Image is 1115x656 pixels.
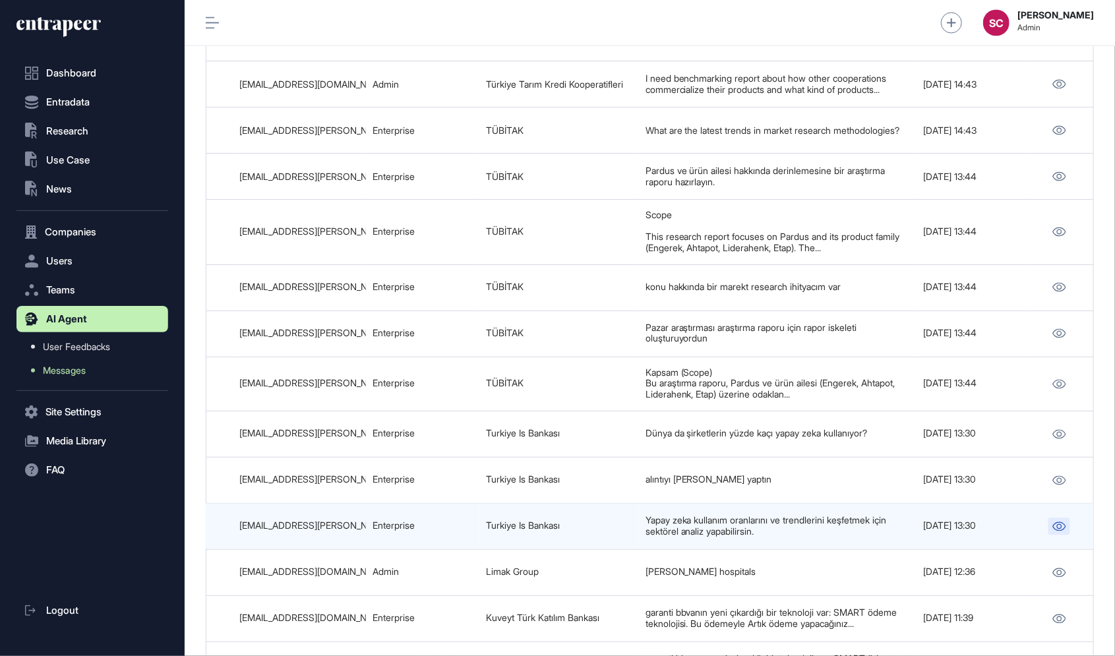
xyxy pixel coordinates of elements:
[646,608,911,630] div: garanti bbvanın yeni çıkardığı bir teknoloji var: SMART ödeme teknolojisi. Bu ödemeyle Artık ödem...
[486,282,524,293] a: TÜBİTAK
[983,10,1010,36] button: SC
[373,282,473,293] div: Enterprise
[16,428,168,454] button: Media Library
[646,165,911,187] div: Pardus ve ürün ailesi hakkında derinlemesine bir araştırma raporu hazırlayın.
[239,613,359,624] div: [EMAIL_ADDRESS][DOMAIN_NAME]
[43,342,110,352] span: User Feedbacks
[239,378,359,389] div: [EMAIL_ADDRESS][PERSON_NAME][DOMAIN_NAME]
[16,118,168,144] button: Research
[16,60,168,86] a: Dashboard
[924,79,1024,90] div: [DATE] 14:43
[46,256,73,266] span: Users
[924,521,1024,531] div: [DATE] 13:30
[373,227,473,237] div: Enterprise
[646,475,911,485] div: alıntıyı [PERSON_NAME] yaptın
[373,613,473,624] div: Enterprise
[373,567,473,578] div: Admin
[46,68,96,78] span: Dashboard
[646,368,911,400] div: Kapsam (Scope) Bu araştırma raporu, Pardus ve ürün ailesi (Engerek, Ahtapot, Liderahenk, Etap) üz...
[239,79,359,90] div: [EMAIL_ADDRESS][DOMAIN_NAME]
[373,378,473,389] div: Enterprise
[486,171,524,182] a: TÜBİTAK
[16,147,168,173] button: Use Case
[16,176,168,202] button: News
[16,89,168,115] button: Entradata
[373,475,473,485] div: Enterprise
[239,475,359,485] div: [EMAIL_ADDRESS][PERSON_NAME][DOMAIN_NAME]
[646,516,911,537] div: Yapay zeka kullanım oranlarını ve trendlerini keşfetmek için sektörel analiz yapabilirsin.
[46,436,106,446] span: Media Library
[486,125,524,136] a: TÜBİTAK
[16,219,168,245] button: Companies
[486,566,539,578] a: Limak Group
[23,335,168,359] a: User Feedbacks
[239,227,359,237] div: [EMAIL_ADDRESS][PERSON_NAME][DOMAIN_NAME]
[924,429,1024,439] div: [DATE] 13:30
[646,567,911,578] div: [PERSON_NAME] hospitals
[239,521,359,531] div: [EMAIL_ADDRESS][PERSON_NAME][DOMAIN_NAME]
[16,597,168,624] a: Logout
[46,465,65,475] span: FAQ
[646,429,911,439] div: Dünya da şirketlerin yüzde kaçı yapay zeka kullanıyor?
[373,429,473,439] div: Enterprise
[16,306,168,332] button: AI Agent
[924,475,1024,485] div: [DATE] 13:30
[46,184,72,194] span: News
[239,171,359,182] div: [EMAIL_ADDRESS][PERSON_NAME][DOMAIN_NAME]
[239,282,359,293] div: [EMAIL_ADDRESS][PERSON_NAME][DOMAIN_NAME]
[646,125,911,136] div: What are the latest trends in market research methodologies?
[45,407,102,417] span: Site Settings
[46,605,78,616] span: Logout
[46,126,88,136] span: Research
[1017,23,1094,32] span: Admin
[1017,10,1094,20] strong: [PERSON_NAME]
[924,227,1024,237] div: [DATE] 13:44
[16,457,168,483] button: FAQ
[46,155,90,165] span: Use Case
[646,73,911,95] div: I need benchmarking report about how other cooperations commercialize their products and what kin...
[924,282,1024,293] div: [DATE] 13:44
[486,474,560,485] a: Turkiye Is Bankası
[924,378,1024,389] div: [DATE] 13:44
[486,612,599,624] a: Kuveyt Türk Katılım Bankası
[646,210,911,254] div: Scope This research report focuses on Pardus and its product family (Engerek, Ahtapot, Liderahenk...
[924,125,1024,136] div: [DATE] 14:43
[486,520,560,531] a: Turkiye Is Bankası
[373,171,473,182] div: Enterprise
[239,567,359,578] div: [EMAIL_ADDRESS][DOMAIN_NAME]
[46,97,90,107] span: Entradata
[924,567,1024,578] div: [DATE] 12:36
[373,328,473,339] div: Enterprise
[373,125,473,136] div: Enterprise
[486,78,623,90] a: Türkiye Tarım Kredi Kooperatifleri
[43,365,86,376] span: Messages
[486,226,524,237] a: TÜBİTAK
[373,79,473,90] div: Admin
[239,328,359,339] div: [EMAIL_ADDRESS][PERSON_NAME][DOMAIN_NAME]
[646,282,911,293] div: konu hakkında bir marekt research ihityacım var
[486,378,524,389] a: TÜBİTAK
[16,277,168,303] button: Teams
[45,227,96,237] span: Companies
[924,613,1024,624] div: [DATE] 11:39
[924,328,1024,339] div: [DATE] 13:44
[239,429,359,439] div: [EMAIL_ADDRESS][PERSON_NAME][DOMAIN_NAME]
[646,323,911,345] div: Pazar araştırması araştırma raporu için rapor iskeleti oluşturuyordun
[23,359,168,382] a: Messages
[239,125,359,136] div: [EMAIL_ADDRESS][PERSON_NAME][DOMAIN_NAME]
[16,248,168,274] button: Users
[16,399,168,425] button: Site Settings
[46,314,87,324] span: AI Agent
[486,428,560,439] a: Turkiye Is Bankası
[924,171,1024,182] div: [DATE] 13:44
[486,328,524,339] a: TÜBİTAK
[373,521,473,531] div: Enterprise
[46,285,75,295] span: Teams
